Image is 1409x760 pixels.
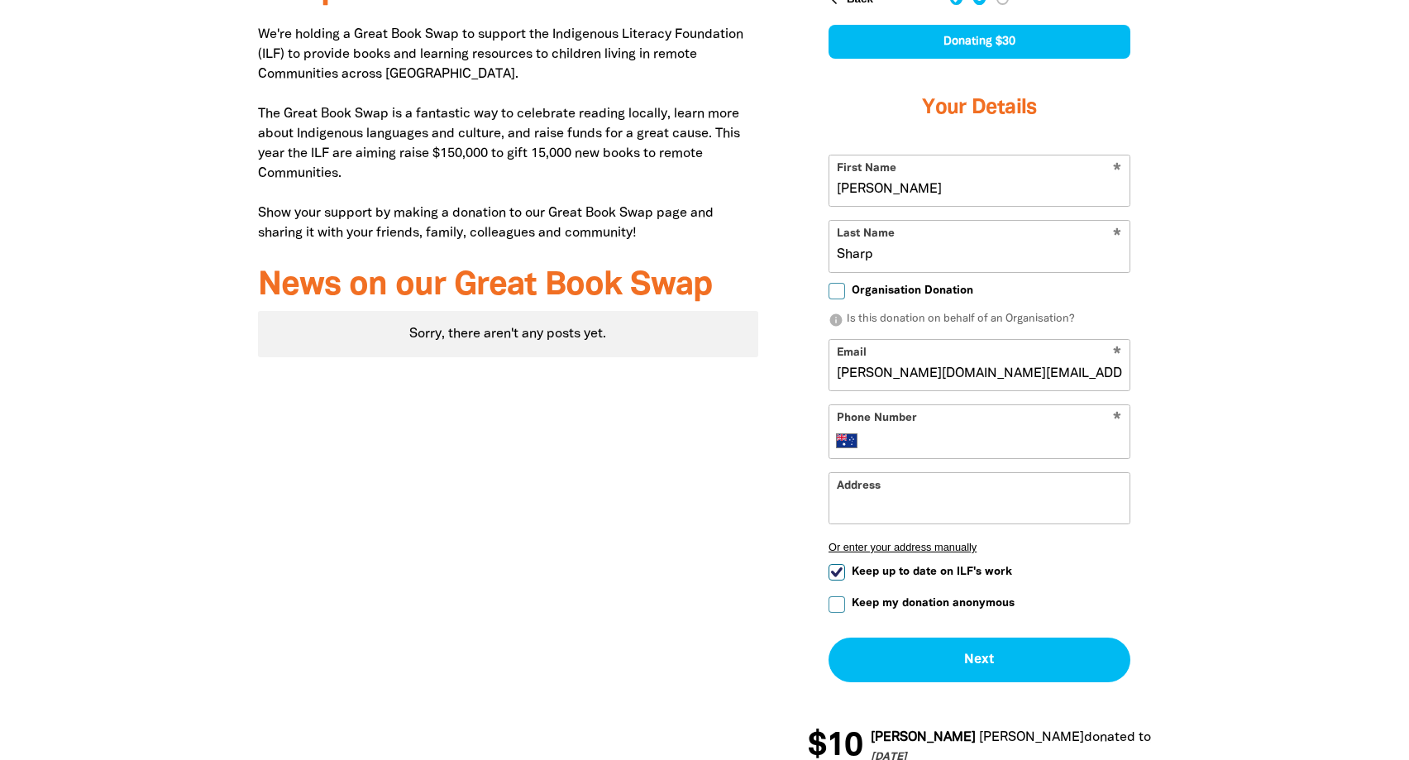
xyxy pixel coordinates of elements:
[829,564,845,581] input: Keep up to date on ILF's work
[829,541,1130,553] button: Or enter your address manually
[973,732,1078,743] em: [PERSON_NAME]
[829,283,845,299] input: Organisation Donation
[1113,412,1121,428] i: Required
[829,312,1130,328] p: Is this donation on behalf of an Organisation?
[852,595,1015,611] span: Keep my donation anonymous
[829,596,845,613] input: Keep my donation anonymous
[1078,732,1145,743] span: donated to
[1145,732,1387,743] a: [GEOGRAPHIC_DATA] Great Book Swap!
[829,638,1130,682] button: Next
[258,311,758,357] div: Sorry, there aren't any posts yet.
[829,25,1130,59] div: Donating $30
[865,732,970,743] em: [PERSON_NAME]
[852,564,1012,580] span: Keep up to date on ILF's work
[829,313,843,327] i: info
[258,268,758,304] h3: News on our Great Book Swap
[258,25,758,243] p: We're holding a Great Book Swap to support the Indigenous Literacy Foundation (ILF) to provide bo...
[829,75,1130,141] h3: Your Details
[852,283,973,299] span: Organisation Donation
[258,311,758,357] div: Paginated content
